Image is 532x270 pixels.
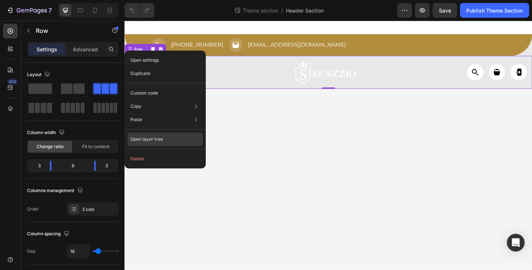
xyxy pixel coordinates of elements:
[7,79,18,85] div: 450
[27,186,85,196] div: Columns management
[25,51,46,61] h2: Menu
[433,3,457,18] button: Save
[466,7,523,14] div: Publish Theme Section
[36,26,99,35] p: Row
[241,7,280,14] span: Theme section
[37,143,64,150] span: Change ratio
[125,21,532,270] iframe: Design area
[130,90,158,96] p: Custom code
[130,57,159,64] p: Open settings
[127,152,203,165] button: Delete
[57,161,88,171] div: 6
[130,103,141,110] p: Copy
[286,7,324,14] span: Header Section
[37,45,57,53] p: Settings
[130,136,163,143] p: Open layer tree
[460,3,529,18] button: Publish Theme Section
[27,128,66,138] div: Column width
[82,206,117,213] div: 3 cols
[9,28,21,35] div: Row
[165,43,272,70] img: gempages_583813742303642183-b1edd69c-efda-4ec3-ab24-5a8091be78e9.png
[125,3,154,18] div: Undo/Redo
[27,248,35,254] div: Gap
[27,229,71,239] div: Column spacing
[82,143,109,150] span: Fit to content
[73,45,98,53] p: Advanced
[48,6,52,15] p: 7
[102,161,117,171] div: 3
[130,116,142,123] p: Paste
[67,245,89,258] input: Auto
[28,161,44,171] div: 3
[3,3,55,18] button: 7
[439,7,451,14] span: Save
[134,23,241,30] a: [EMAIL_ADDRESS][DOMAIN_NAME]
[27,206,39,212] div: Order
[27,70,52,80] div: Layout
[281,7,283,14] span: /
[130,70,150,77] p: Duplicate
[507,234,525,252] div: Open Intercom Messenger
